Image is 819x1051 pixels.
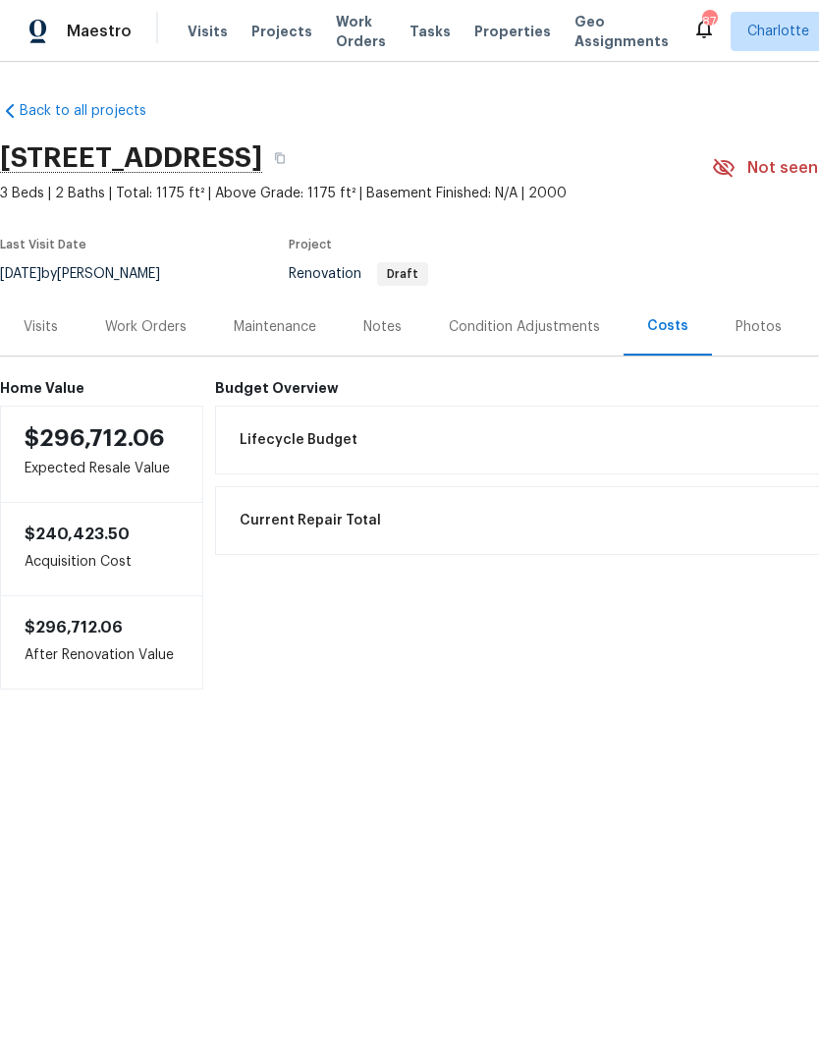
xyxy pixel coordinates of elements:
[188,22,228,41] span: Visits
[24,317,58,337] div: Visits
[702,12,716,31] div: 87
[363,317,402,337] div: Notes
[240,511,381,530] span: Current Repair Total
[409,25,451,38] span: Tasks
[574,12,669,51] span: Geo Assignments
[234,317,316,337] div: Maintenance
[240,430,357,450] span: Lifecycle Budget
[747,22,809,41] span: Charlotte
[647,316,688,336] div: Costs
[25,426,165,450] span: $296,712.06
[25,526,130,542] span: $240,423.50
[289,267,428,281] span: Renovation
[449,317,600,337] div: Condition Adjustments
[736,317,782,337] div: Photos
[251,22,312,41] span: Projects
[25,620,123,636] span: $296,712.06
[289,239,332,250] span: Project
[67,22,132,41] span: Maestro
[262,140,298,176] button: Copy Address
[336,12,386,51] span: Work Orders
[105,317,187,337] div: Work Orders
[474,22,551,41] span: Properties
[379,268,426,280] span: Draft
